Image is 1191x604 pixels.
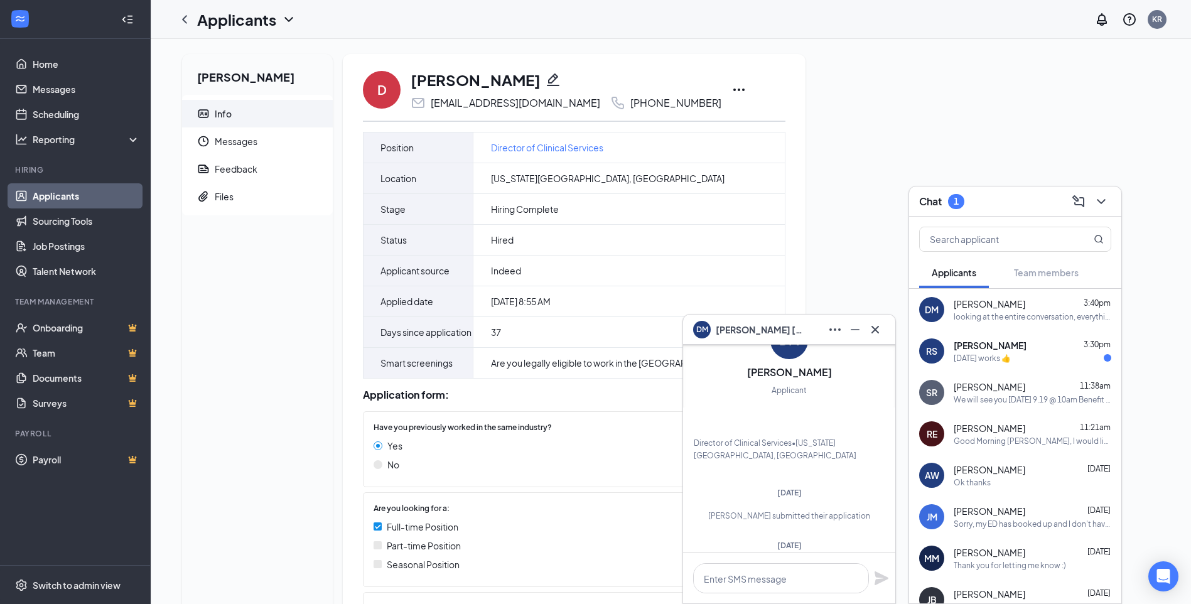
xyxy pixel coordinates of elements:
[380,325,472,340] span: Days since application
[954,477,991,488] div: Ok thanks
[15,133,28,146] svg: Analysis
[924,552,939,564] div: MM
[491,141,603,154] a: Director of Clinical Services
[33,259,140,284] a: Talent Network
[610,95,625,111] svg: Phone
[197,135,210,148] svg: Clock
[387,558,460,571] span: Seasonal Position
[491,234,514,246] span: Hired
[33,447,140,472] a: PayrollCrown
[387,539,461,553] span: Part-time Position
[182,183,333,210] a: PaperclipFiles
[926,386,937,399] div: SR
[182,127,333,155] a: ClockMessages
[15,579,28,591] svg: Settings
[491,326,501,338] span: 37
[380,202,406,217] span: Stage
[33,579,121,591] div: Switch to admin view
[374,503,450,515] span: Are you looking for a:
[954,394,1111,405] div: We will see you [DATE] 9.19 @ 10am Benefit Healthcare [STREET_ADDRESS][US_STATE] [PHONE_NUMBER] W...
[215,107,232,120] div: Info
[954,196,959,207] div: 1
[694,510,885,521] div: [PERSON_NAME] submitted their application
[33,133,141,146] div: Reporting
[215,190,234,203] div: Files
[1080,381,1111,391] span: 11:38am
[772,384,807,397] div: Applicant
[374,422,552,434] span: Have you previously worked in the same industry?
[694,437,885,462] div: Director of Clinical Services • [US_STATE][GEOGRAPHIC_DATA], [GEOGRAPHIC_DATA]
[491,264,521,277] span: Indeed
[1087,588,1111,598] span: [DATE]
[380,140,414,155] span: Position
[1087,505,1111,515] span: [DATE]
[925,303,939,316] div: DM
[1148,561,1178,591] div: Open Intercom Messenger
[491,295,551,308] span: [DATE] 8:55 AM
[926,345,937,357] div: RS
[33,315,140,340] a: OnboardingCrown
[954,298,1025,310] span: [PERSON_NAME]
[954,353,1011,364] div: [DATE] works 👍
[716,323,804,337] span: [PERSON_NAME] [PERSON_NAME]
[954,463,1025,476] span: [PERSON_NAME]
[874,571,889,586] svg: Plane
[1122,12,1137,27] svg: QuestionInfo
[1014,267,1079,278] span: Team members
[33,365,140,391] a: DocumentsCrown
[919,195,942,208] h3: Chat
[1152,14,1162,24] div: KR
[33,208,140,234] a: Sourcing Tools
[1069,191,1089,212] button: ComposeMessage
[387,520,458,534] span: Full-time Position
[411,69,541,90] h1: [PERSON_NAME]
[1094,194,1109,209] svg: ChevronDown
[380,355,453,370] span: Smart screenings
[33,183,140,208] a: Applicants
[747,365,832,379] h3: [PERSON_NAME]
[380,294,433,309] span: Applied date
[431,97,600,109] div: [EMAIL_ADDRESS][DOMAIN_NAME]
[33,51,140,77] a: Home
[954,422,1025,434] span: [PERSON_NAME]
[15,296,137,307] div: Team Management
[491,357,752,369] div: Are you legally eligible to work in the [GEOGRAPHIC_DATA]? :
[825,320,845,340] button: Ellipses
[197,190,210,203] svg: Paperclip
[954,436,1111,446] div: Good Morning [PERSON_NAME], I would like to know if you would be available for a phone call about...
[15,164,137,175] div: Hiring
[954,311,1111,322] div: looking at the entire conversation, everything that I do has my name and timestamp. That message ...
[868,322,883,337] svg: Cross
[954,339,1027,352] span: [PERSON_NAME]
[1087,547,1111,556] span: [DATE]
[121,13,134,26] svg: Collapse
[197,107,210,120] svg: ContactCard
[1080,423,1111,432] span: 11:21am
[33,340,140,365] a: TeamCrown
[387,458,399,472] span: No
[920,227,1069,251] input: Search applicant
[845,320,865,340] button: Minimize
[177,12,192,27] a: ChevronLeft
[927,428,937,440] div: RE
[927,510,937,523] div: JM
[546,72,561,87] svg: Pencil
[33,234,140,259] a: Job Postings
[848,322,863,337] svg: Minimize
[33,102,140,127] a: Scheduling
[1084,340,1111,349] span: 3:30pm
[215,127,323,155] span: Messages
[491,172,725,185] span: [US_STATE][GEOGRAPHIC_DATA], [GEOGRAPHIC_DATA]
[380,171,416,186] span: Location
[281,12,296,27] svg: ChevronDown
[1084,298,1111,308] span: 3:40pm
[865,320,885,340] button: Cross
[954,588,1025,600] span: [PERSON_NAME]
[777,541,802,550] span: [DATE]
[182,54,333,95] h2: [PERSON_NAME]
[380,232,407,247] span: Status
[1091,191,1111,212] button: ChevronDown
[197,163,210,175] svg: Report
[33,391,140,416] a: SurveysCrown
